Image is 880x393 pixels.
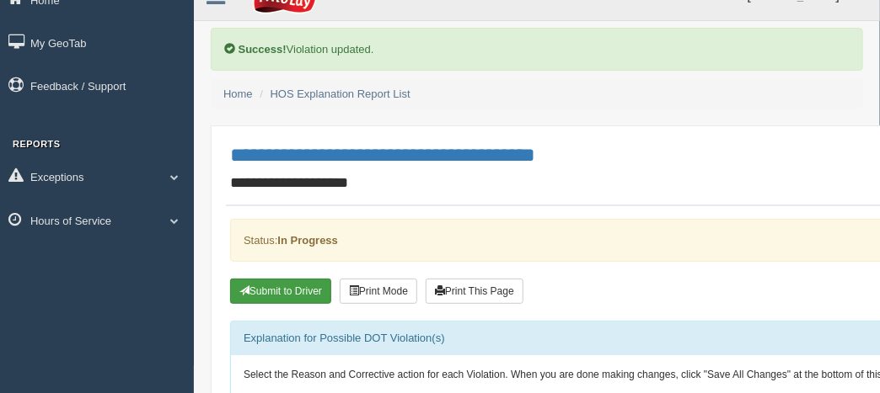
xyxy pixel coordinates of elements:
[223,88,253,100] a: Home
[230,279,331,304] button: Submit To Driver
[239,43,287,56] b: Success!
[277,234,338,247] strong: In Progress
[340,279,417,304] button: Print Mode
[271,88,410,100] a: HOS Explanation Report List
[211,28,863,71] div: Violation updated.
[426,279,523,304] button: Print This Page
